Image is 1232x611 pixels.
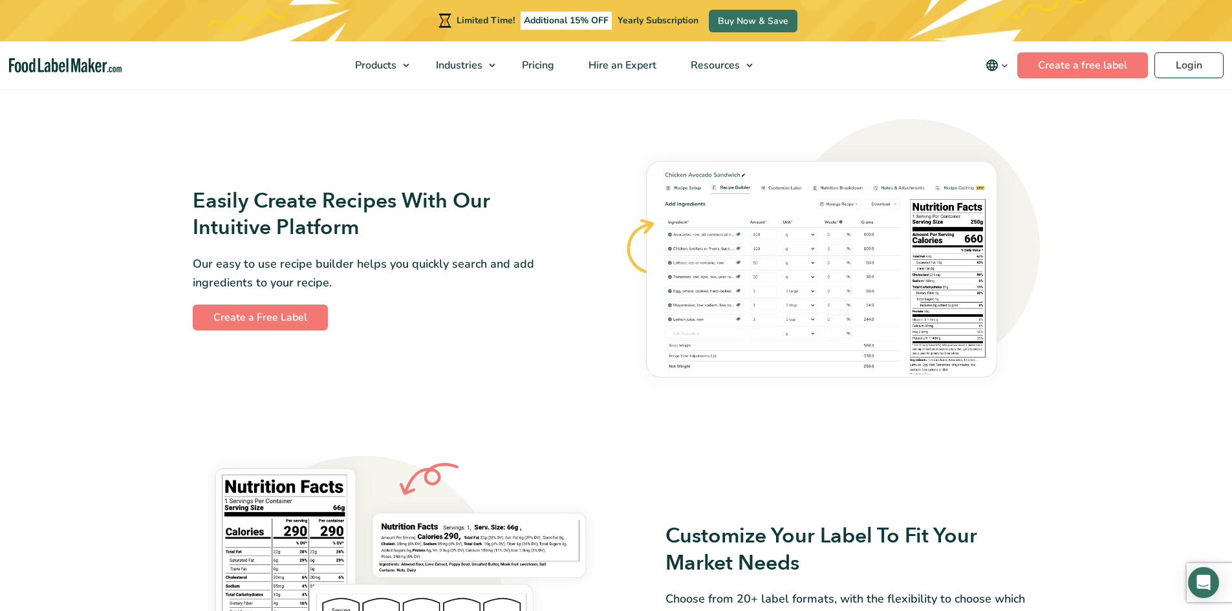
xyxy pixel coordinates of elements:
a: Create a Free Label [193,305,328,330]
span: Additional 15% OFF [521,12,612,30]
span: Limited Time! [457,14,515,27]
span: Hire an Expert [585,58,658,72]
a: Create a free label [1017,52,1148,78]
a: Industries [419,41,502,89]
span: Resources [687,58,741,72]
a: Login [1154,52,1224,78]
a: Buy Now & Save [709,10,797,32]
span: Products [351,58,398,72]
a: Pricing [505,41,568,89]
a: Products [338,41,416,89]
span: Industries [432,58,484,72]
a: Hire an Expert [572,41,671,89]
p: Our easy to use recipe builder helps you quickly search and add ingredients to your recipe. [193,255,567,292]
h3: Easily Create Recipes With Our Intuitive Platform [193,188,567,242]
h3: Customize Your Label To Fit Your Market Needs [665,523,1040,577]
span: Yearly Subscription [618,14,698,27]
span: Pricing [518,58,556,72]
div: Open Intercom Messenger [1188,567,1219,598]
a: Resources [674,41,759,89]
